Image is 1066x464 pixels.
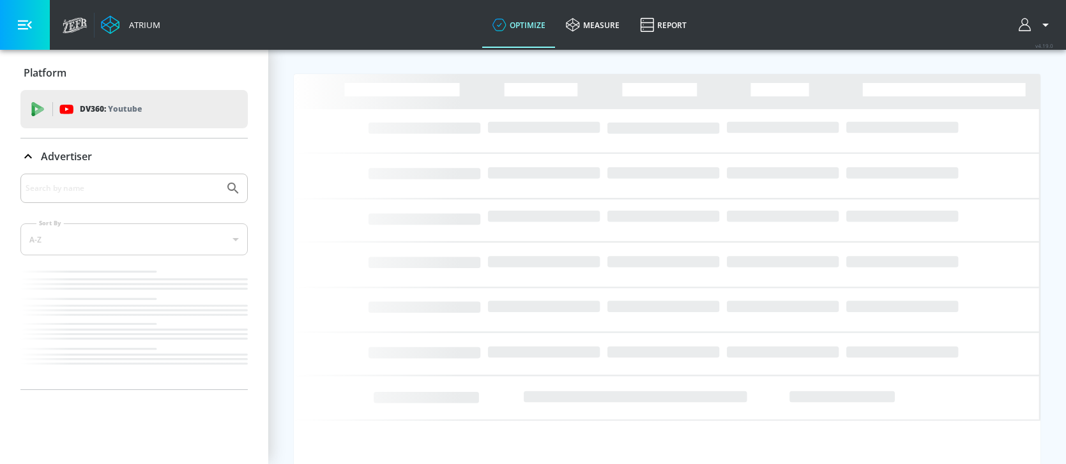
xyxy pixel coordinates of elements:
[482,2,556,48] a: optimize
[80,102,142,116] p: DV360:
[101,15,160,34] a: Atrium
[630,2,697,48] a: Report
[108,102,142,116] p: Youtube
[20,138,248,174] div: Advertiser
[41,149,92,163] p: Advertiser
[24,66,66,80] p: Platform
[20,90,248,128] div: DV360: Youtube
[20,266,248,389] nav: list of Advertiser
[124,19,160,31] div: Atrium
[20,223,248,255] div: A-Z
[20,55,248,91] div: Platform
[26,180,219,197] input: Search by name
[1035,42,1053,49] span: v 4.19.0
[36,219,64,227] label: Sort By
[556,2,630,48] a: measure
[20,174,248,389] div: Advertiser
